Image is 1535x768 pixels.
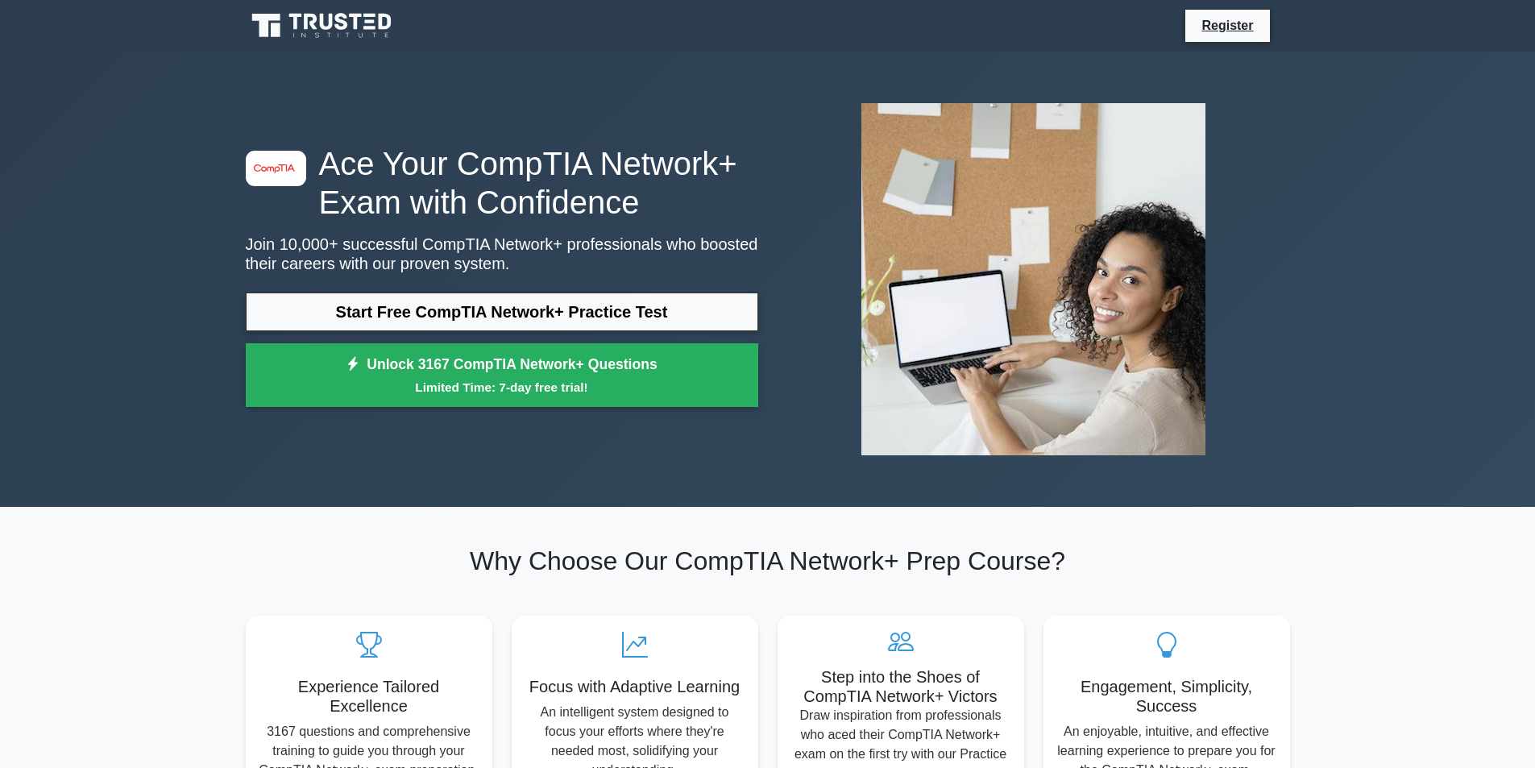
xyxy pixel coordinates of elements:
[246,343,758,408] a: Unlock 3167 CompTIA Network+ QuestionsLimited Time: 7-day free trial!
[246,235,758,273] p: Join 10,000+ successful CompTIA Network+ professionals who boosted their careers with our proven ...
[246,144,758,222] h1: Ace Your CompTIA Network+ Exam with Confidence
[1192,15,1263,35] a: Register
[259,677,479,716] h5: Experience Tailored Excellence
[525,677,745,696] h5: Focus with Adaptive Learning
[1056,677,1277,716] h5: Engagement, Simplicity, Success
[246,293,758,331] a: Start Free CompTIA Network+ Practice Test
[246,546,1290,576] h2: Why Choose Our CompTIA Network+ Prep Course?
[266,378,738,396] small: Limited Time: 7-day free trial!
[790,667,1011,706] h5: Step into the Shoes of CompTIA Network+ Victors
